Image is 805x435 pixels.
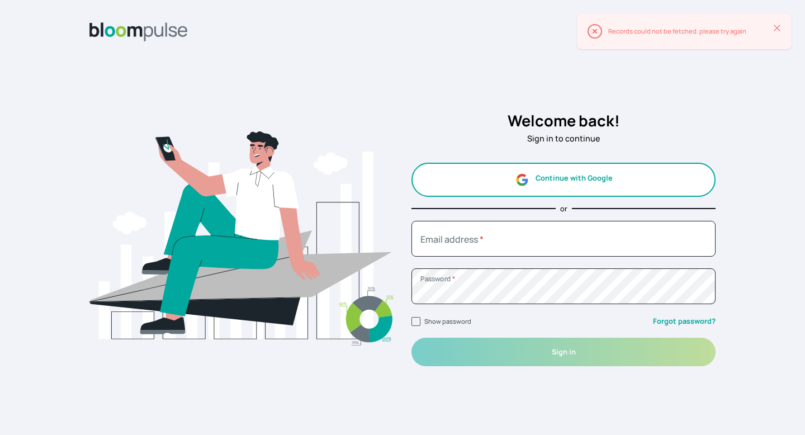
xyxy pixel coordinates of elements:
div: Records could not be fetched. please try again [608,27,774,36]
img: signin.svg [89,55,394,422]
a: Forgot password? [653,316,716,327]
button: Sign in [411,338,716,366]
label: Show password [424,317,471,325]
img: Bloom Logo [89,22,188,41]
h2: Welcome back! [411,110,716,133]
p: or [560,204,567,214]
button: Continue with Google [411,163,716,197]
p: Sign in to continue [411,133,716,145]
img: google.svg [515,173,529,187]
